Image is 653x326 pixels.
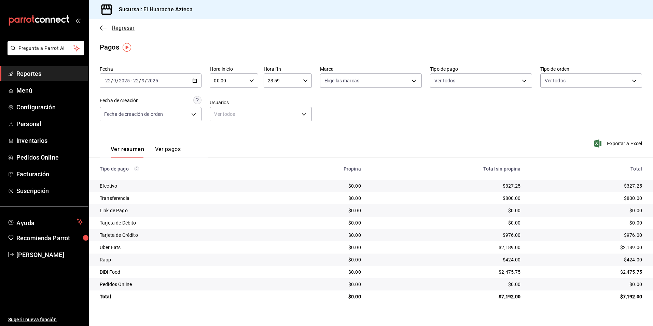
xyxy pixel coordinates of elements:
[532,281,642,288] div: $0.00
[100,97,139,104] div: Fecha de creación
[278,195,361,202] div: $0.00
[210,107,311,121] div: Ver todos
[100,42,119,52] div: Pagos
[372,293,521,300] div: $7,192.00
[134,166,139,171] svg: Los pagos realizados con Pay y otras terminales son montos brutos.
[100,219,267,226] div: Tarjeta de Débito
[139,78,141,83] span: /
[16,169,83,179] span: Facturación
[532,182,642,189] div: $327.25
[116,78,119,83] span: /
[372,182,521,189] div: $327.25
[278,182,361,189] div: $0.00
[100,67,202,71] label: Fecha
[430,67,532,71] label: Tipo de pago
[100,25,135,31] button: Regresar
[113,78,116,83] input: --
[16,233,83,243] span: Recomienda Parrot
[145,78,147,83] span: /
[372,166,521,172] div: Total sin propina
[112,25,135,31] span: Regresar
[532,207,642,214] div: $0.00
[16,103,83,112] span: Configuración
[372,195,521,202] div: $800.00
[100,232,267,239] div: Tarjeta de Crédito
[16,250,83,259] span: [PERSON_NAME]
[100,166,267,172] div: Tipo de pago
[372,269,521,275] div: $2,475.75
[111,146,144,158] button: Ver resumen
[100,269,267,275] div: DiDi Food
[532,256,642,263] div: $424.00
[210,67,258,71] label: Hora inicio
[16,186,83,195] span: Suscripción
[16,153,83,162] span: Pedidos Online
[264,67,312,71] label: Hora fin
[372,207,521,214] div: $0.00
[595,139,642,148] button: Exportar a Excel
[155,146,181,158] button: Ver pagos
[18,45,73,52] span: Pregunta a Parrot AI
[123,43,131,52] img: Tooltip marker
[100,207,267,214] div: Link de Pago
[278,207,361,214] div: $0.00
[111,146,181,158] div: navigation tabs
[141,78,145,83] input: --
[111,78,113,83] span: /
[100,281,267,288] div: Pedidos Online
[278,256,361,263] div: $0.00
[100,195,267,202] div: Transferencia
[532,269,642,275] div: $2,475.75
[104,111,163,118] span: Fecha de creación de orden
[278,244,361,251] div: $0.00
[278,166,361,172] div: Propina
[372,281,521,288] div: $0.00
[119,78,130,83] input: ----
[105,78,111,83] input: --
[16,218,74,226] span: Ayuda
[434,77,455,84] span: Ver todos
[532,219,642,226] div: $0.00
[320,67,422,71] label: Marca
[113,5,193,14] h3: Sucursal: El Huarache Azteca
[210,100,311,105] label: Usuarios
[278,219,361,226] div: $0.00
[532,232,642,239] div: $976.00
[100,293,267,300] div: Total
[278,269,361,275] div: $0.00
[532,293,642,300] div: $7,192.00
[372,219,521,226] div: $0.00
[8,41,84,55] button: Pregunta a Parrot AI
[100,244,267,251] div: Uber Eats
[5,50,84,57] a: Pregunta a Parrot AI
[16,69,83,78] span: Reportes
[16,86,83,95] span: Menú
[16,119,83,128] span: Personal
[8,316,83,323] span: Sugerir nueva función
[372,256,521,263] div: $424.00
[133,78,139,83] input: --
[532,244,642,251] div: $2,189.00
[372,232,521,239] div: $976.00
[532,195,642,202] div: $800.00
[147,78,158,83] input: ----
[100,182,267,189] div: Efectivo
[278,281,361,288] div: $0.00
[278,293,361,300] div: $0.00
[540,67,642,71] label: Tipo de orden
[278,232,361,239] div: $0.00
[545,77,566,84] span: Ver todos
[372,244,521,251] div: $2,189.00
[100,256,267,263] div: Rappi
[75,18,81,23] button: open_drawer_menu
[16,136,83,145] span: Inventarios
[532,166,642,172] div: Total
[324,77,359,84] span: Elige las marcas
[131,78,132,83] span: -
